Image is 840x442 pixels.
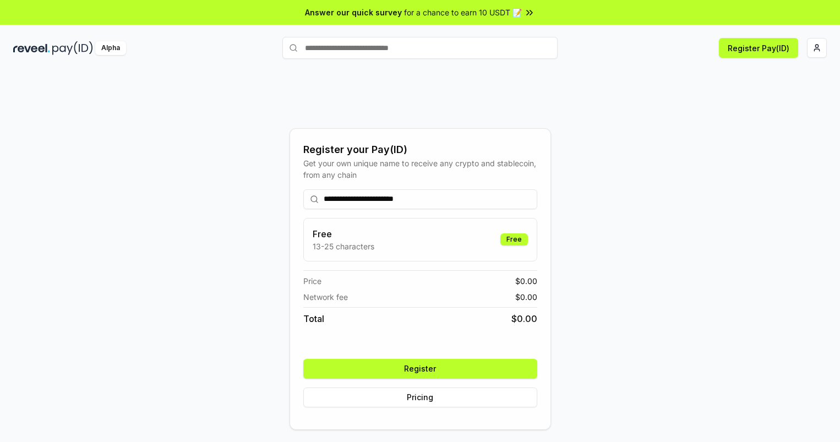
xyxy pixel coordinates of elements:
[515,291,537,303] span: $ 0.00
[13,41,50,55] img: reveel_dark
[515,275,537,287] span: $ 0.00
[305,7,402,18] span: Answer our quick survey
[303,388,537,407] button: Pricing
[95,41,126,55] div: Alpha
[303,142,537,157] div: Register your Pay(ID)
[404,7,522,18] span: for a chance to earn 10 USDT 📝
[500,233,528,245] div: Free
[303,291,348,303] span: Network fee
[303,275,321,287] span: Price
[313,227,374,241] h3: Free
[303,157,537,181] div: Get your own unique name to receive any crypto and stablecoin, from any chain
[303,312,324,325] span: Total
[719,38,798,58] button: Register Pay(ID)
[313,241,374,252] p: 13-25 characters
[511,312,537,325] span: $ 0.00
[52,41,93,55] img: pay_id
[303,359,537,379] button: Register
